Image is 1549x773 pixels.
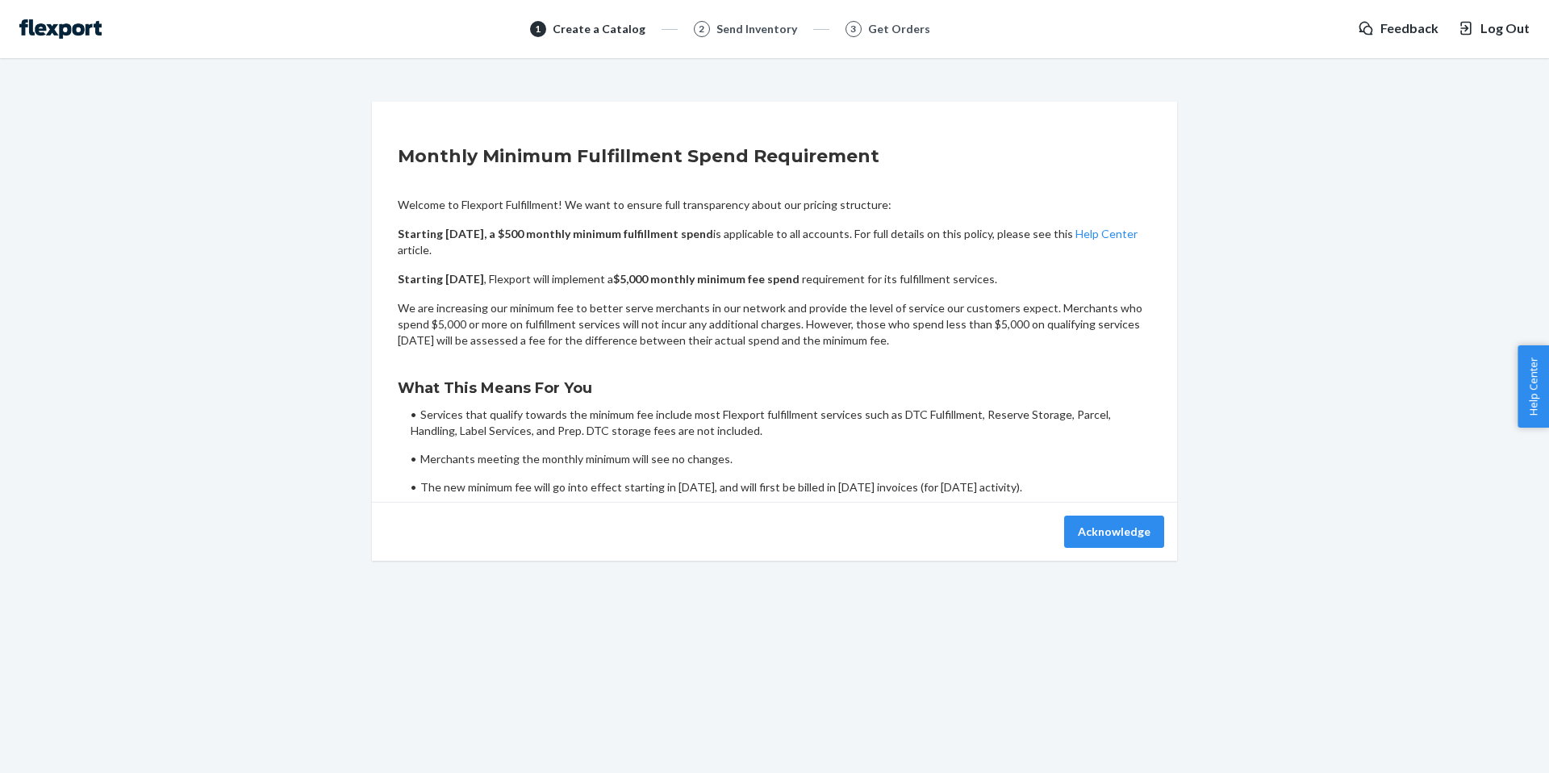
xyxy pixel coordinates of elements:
span: Log Out [1480,19,1530,38]
span: 1 [535,22,541,36]
a: Feedback [1358,19,1438,38]
div: Get Orders [868,21,930,37]
button: Acknowledge [1064,516,1164,548]
b: Starting [DATE] [398,272,484,286]
p: We are increasing our minimum fee to better serve merchants in our network and provide the level ... [398,300,1151,349]
li: Services that qualify towards the minimum fee include most Flexport fulfillment services such as ... [411,407,1151,439]
li: The new minimum fee will go into effect starting in [DATE], and will first be billed in [DATE] in... [411,479,1151,495]
div: Send Inventory [716,21,797,37]
p: Welcome to Flexport Fulfillment! We want to ensure full transparency about our pricing structure: [398,197,1151,213]
b: Starting [DATE], a $500 monthly minimum fulfillment spend [398,227,713,240]
div: Create a Catalog [553,21,645,37]
span: 2 [699,22,704,36]
h2: Monthly Minimum Fulfillment Spend Requirement [398,144,1151,169]
span: Feedback [1380,19,1438,38]
button: Help Center [1518,345,1549,428]
img: Flexport logo [19,19,102,39]
button: Log Out [1458,19,1530,38]
li: Merchants meeting the monthly minimum will see no changes. [411,451,1151,467]
a: Help Center [1075,227,1138,240]
p: , Flexport will implement a requirement for its fulfillment services. [398,271,1151,287]
span: 3 [850,22,856,36]
p: is applicable to all accounts. For full details on this policy, please see this article. [398,226,1151,258]
h3: What This Means For You [398,378,1151,399]
b: $5,000 monthly minimum fee spend [613,272,800,286]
